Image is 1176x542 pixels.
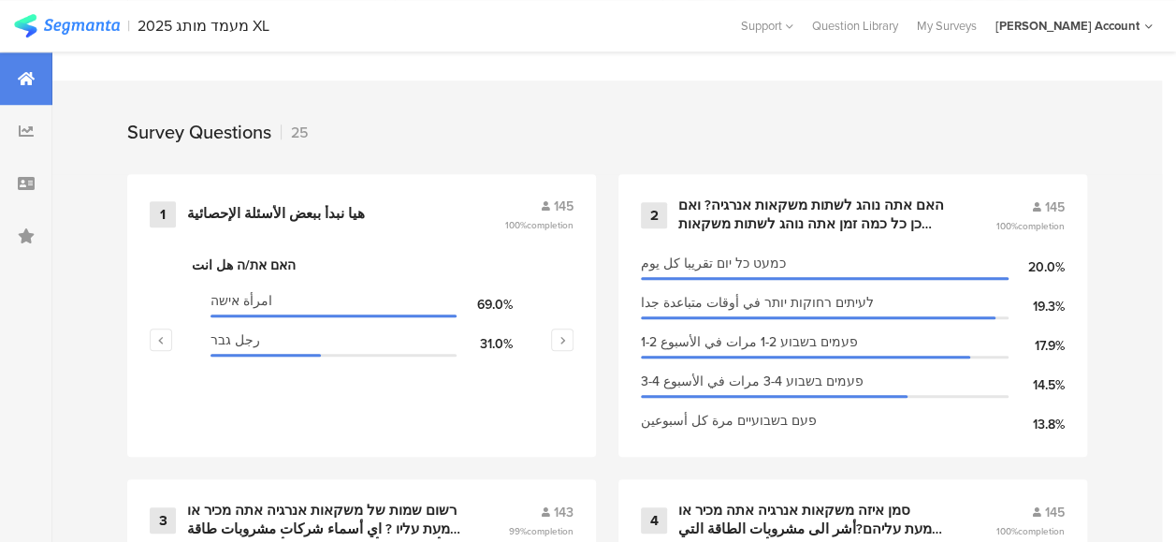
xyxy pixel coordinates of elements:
[995,17,1140,35] div: [PERSON_NAME] Account
[741,11,793,40] div: Support
[641,202,667,228] div: 2
[127,15,130,37] div: |
[505,218,573,232] span: 100%
[1009,257,1065,277] div: 20.0%
[641,332,858,352] span: 1-2 פעמים בשבוע 1-2 مرات في الأسبوع
[641,507,667,534] div: 4
[150,201,176,227] div: 1
[150,507,176,534] div: 3
[509,524,573,538] span: 99%
[1018,524,1065,538] span: completion
[527,218,573,232] span: completion
[1045,198,1065,217] span: 145
[192,256,531,275] div: האם את/ה هل انت
[1009,375,1065,395] div: 14.5%
[641,254,786,273] span: כמעט כל יום تقريبا كل يوم
[457,334,513,354] div: 31.0%
[211,330,260,350] span: رجل גבר
[1009,297,1065,316] div: 19.3%
[678,197,951,233] div: האם אתה נוהג לשתות משקאות אנרגיה? ואם כן כל כמה זמן אתה נוהג לשתות משקאות אנרגיה?هل انت معتاد ان ...
[996,219,1065,233] span: 100%
[641,411,817,431] span: פעם בשבועיים مرة كل أسبوعين
[527,524,573,538] span: completion
[996,524,1065,538] span: 100%
[1009,336,1065,356] div: 17.9%
[803,17,907,35] a: Question Library
[554,197,573,216] span: 145
[1009,415,1065,434] div: 13.8%
[457,295,513,315] div: 69.0%
[281,122,309,143] div: 25
[1018,219,1065,233] span: completion
[211,291,272,311] span: امرأة אישה
[127,118,271,146] div: Survey Questions
[1045,503,1065,522] span: 145
[641,372,864,391] span: 3-4 פעמים בשבוע 3-4 مرات في الأسبوع
[138,17,269,35] div: 2025 מעמד מותג XL
[641,293,874,313] span: לעיתים רחוקות יותר في أوقات متباعدة جدا
[554,503,573,522] span: 143
[907,17,986,35] a: My Surveys
[187,205,365,224] div: هيا نبدأ ببعض الأسئلة الإحصائية
[678,502,951,538] div: סמן איזה משקאות אנרגיה אתה מכיר או שמעת עליהם?أشر الى مشروبات الطاقة التي تعرفها أو سمعت عنها؟
[187,502,463,538] div: רשום שמות של משקאות אנרגיה אתה מכיר או שמעת עליו ? اي أسماء شركات مشروبات طاقة أنت تعرف أو سمعت ع...
[14,14,120,37] img: segmanta logo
